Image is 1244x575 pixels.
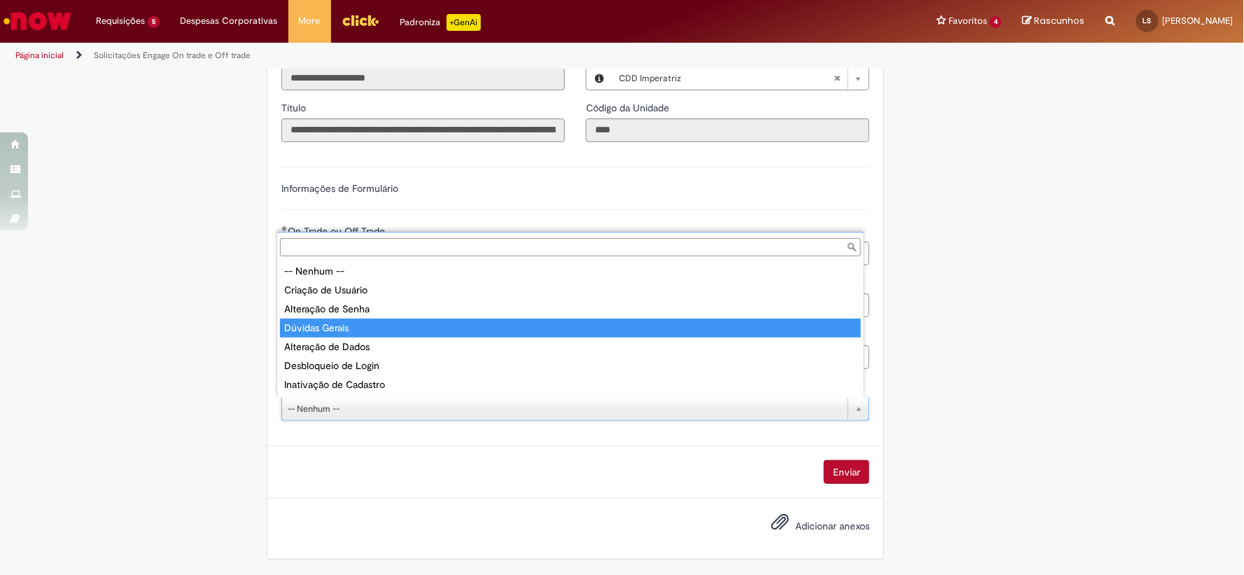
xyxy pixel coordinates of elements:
div: Inativação de Cadastro [280,375,861,394]
div: Desbloqueio de Login [280,356,861,375]
div: Alteração de Senha [280,300,861,319]
ul: Tipo de solicitação [277,259,864,397]
div: Dúvidas Gerais [280,319,861,338]
div: -- Nenhum -- [280,262,861,281]
div: Alteração de Dados [280,338,861,356]
div: Criação de Usuário [280,281,861,300]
